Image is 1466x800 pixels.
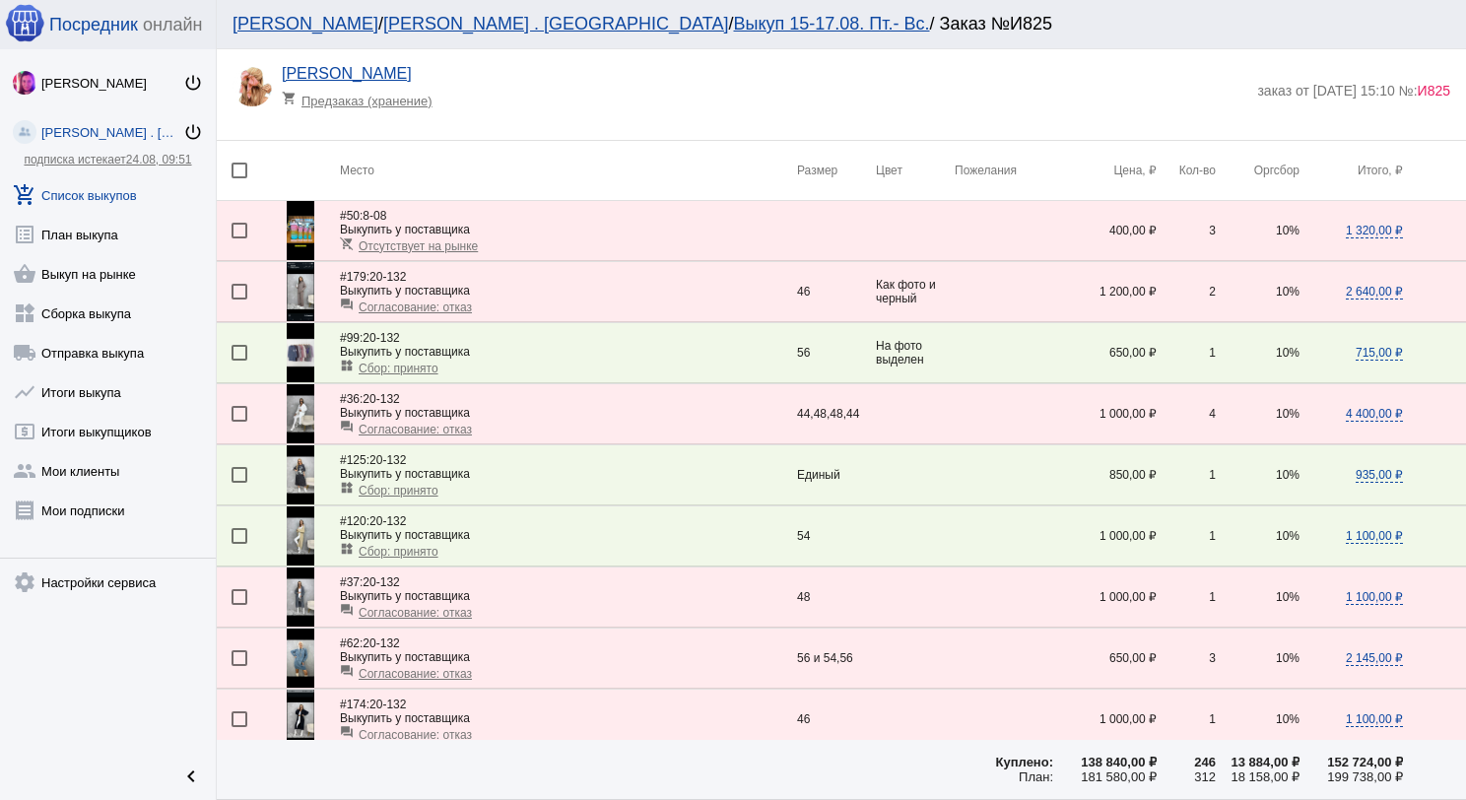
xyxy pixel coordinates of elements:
[340,209,363,223] span: #50:
[1418,83,1450,99] span: И825
[340,636,400,650] span: 20-132
[1346,590,1403,605] span: 1 100,00 ₽
[179,765,203,788] mat-icon: chevron_left
[340,664,354,678] mat-icon: question_answer
[287,445,314,504] img: Hpvvwc.jpg
[340,270,406,284] span: 20-132
[340,514,406,528] span: 20-132
[13,223,36,246] mat-icon: list_alt
[13,301,36,325] mat-icon: widgets
[287,506,314,566] img: 0OfNRQ.jpg
[359,545,438,559] span: Сбор: принято
[287,567,314,627] img: 4sbIoN.jpg
[1053,769,1157,784] div: 181 580,00 ₽
[1053,141,1157,201] th: Цена, ₽
[340,698,406,711] span: 20-132
[340,603,354,617] mat-icon: question_answer
[1346,224,1403,238] span: 1 320,00 ₽
[126,153,192,167] span: 24.08, 09:51
[1276,407,1299,421] span: 10%
[797,346,876,360] div: 56
[1299,755,1403,769] div: 152 724,00 ₽
[340,575,400,589] span: 20-132
[340,467,797,481] div: Выкупить у поставщика
[13,420,36,443] mat-icon: local_atm
[1346,407,1403,422] span: 4 400,00 ₽
[282,65,412,82] a: [PERSON_NAME]
[1356,468,1403,483] span: 935,00 ₽
[233,14,378,33] a: [PERSON_NAME]
[340,406,797,420] div: Выкупить у поставщика
[287,384,314,443] img: krUNqU.jpg
[13,570,36,594] mat-icon: settings
[287,201,314,260] img: w1JpAu.jpg
[340,284,797,298] div: Выкупить у поставщика
[955,755,1053,769] div: Куплено:
[13,341,36,365] mat-icon: local_shipping
[1157,468,1216,482] div: 1
[1276,651,1299,665] span: 10%
[340,345,797,359] div: Выкупить у поставщика
[340,420,354,433] mat-icon: question_answer
[1157,651,1216,665] div: 3
[797,141,876,201] th: Размер
[1346,651,1403,666] span: 2 145,00 ₽
[1053,712,1157,726] div: 1 000,00 ₽
[24,153,191,167] a: подписка истекает24.08, 09:51
[1053,590,1157,604] div: 1 000,00 ₽
[1053,346,1157,360] div: 650,00 ₽
[340,725,354,739] mat-icon: question_answer
[955,141,1053,201] th: Пожелания
[13,183,36,207] mat-icon: add_shopping_cart
[1276,285,1299,299] span: 10%
[340,223,797,236] div: Выкупить у поставщика
[359,667,472,681] span: Согласование: отказ
[1276,468,1299,482] span: 10%
[876,141,955,201] th: Цвет
[340,141,797,201] th: Место
[282,83,444,108] div: Предзаказ (хранение)
[340,298,354,311] mat-icon: question_answer
[797,651,876,665] div: 56 и 54,56
[1157,407,1216,421] div: 4
[340,331,400,345] span: 20-132
[340,575,363,589] span: #37:
[1346,712,1403,727] span: 1 100,00 ₽
[1157,712,1216,726] div: 1
[797,712,876,726] div: 46
[183,73,203,93] mat-icon: power_settings_new
[340,392,400,406] span: 20-132
[1216,755,1299,769] div: 13 884,00 ₽
[359,239,478,253] span: Отсутствует на рынке
[383,14,728,33] a: [PERSON_NAME] . [GEOGRAPHIC_DATA]
[143,15,202,35] span: онлайн
[340,392,363,406] span: #36:
[1346,285,1403,300] span: 2 640,00 ₽
[13,380,36,404] mat-icon: show_chart
[1053,285,1157,299] div: 1 200,00 ₽
[340,359,354,372] mat-icon: widgets
[733,14,929,33] a: Выкуп 15-17.08. Пт.- Вс.
[340,636,363,650] span: #62:
[1157,141,1216,201] th: Кол-во
[955,769,1053,784] div: План:
[13,459,36,483] mat-icon: group
[287,323,314,382] img: UuAAtx.jpg
[1053,529,1157,543] div: 1 000,00 ₽
[1257,75,1450,99] div: заказ от [DATE] 15:10 №:
[797,285,876,299] div: 46
[1276,529,1299,543] span: 10%
[1299,141,1403,201] th: Итого, ₽
[13,262,36,286] mat-icon: shopping_basket
[1157,346,1216,360] div: 1
[359,423,472,436] span: Согласование: отказ
[340,589,797,603] div: Выкупить у поставщика
[13,499,36,522] mat-icon: receipt
[359,362,438,375] span: Сбор: принято
[876,323,955,383] td: На фото выделен
[1053,224,1157,237] div: 400,00 ₽
[340,528,797,542] div: Выкупить у поставщика
[797,529,876,543] div: 54
[359,484,438,498] span: Сбор: принято
[13,120,36,144] img: community_200.png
